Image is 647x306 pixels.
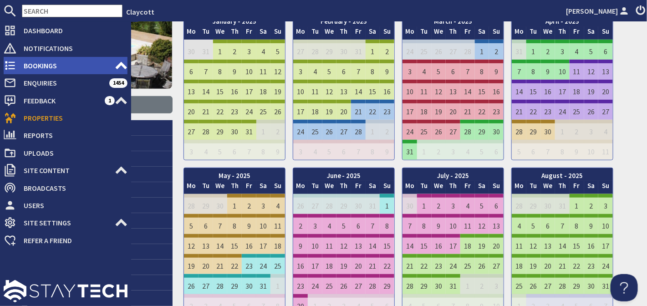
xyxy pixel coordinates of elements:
td: 7 [351,140,366,160]
td: 2 [242,194,256,214]
td: 12 [322,80,337,100]
td: 29 [336,194,351,214]
th: Su [598,181,613,194]
td: 10 [402,80,417,100]
td: 30 [489,120,504,140]
td: 5 [270,40,285,60]
td: 8 [256,140,271,160]
a: Refer a Friend [4,233,127,248]
td: 28 [512,120,526,140]
td: 20 [446,100,460,120]
td: 27 [336,120,351,140]
td: 28 [199,120,213,140]
span: Site Content [16,163,115,178]
td: 11 [270,214,285,234]
td: 9 [541,60,555,80]
td: 1 [366,120,380,140]
th: July - 2025 [402,168,504,181]
td: 29 [526,194,541,214]
td: 9 [570,140,584,160]
td: 4 [199,140,213,160]
th: Tu [526,26,541,40]
td: 11 [308,80,322,100]
td: 5 [584,40,599,60]
td: 24 [402,40,417,60]
th: We [432,181,446,194]
td: 6 [598,40,613,60]
td: 25 [308,120,322,140]
td: 17 [402,100,417,120]
td: 6 [199,214,213,234]
th: Tu [308,181,322,194]
th: Fr [570,26,584,40]
td: 4 [270,194,285,214]
td: 8 [475,60,489,80]
th: Mo [402,181,417,194]
th: Su [270,181,285,194]
td: 24 [293,120,308,140]
td: 3 [184,140,199,160]
td: 29 [199,194,213,214]
td: 14 [351,80,366,100]
th: Tu [417,26,432,40]
td: 1 [555,120,570,140]
th: Tu [526,181,541,194]
th: Sa [475,181,489,194]
td: 13 [184,80,199,100]
td: 17 [293,100,308,120]
a: Users [4,198,127,213]
td: 4 [417,60,432,80]
th: Mo [512,26,526,40]
td: 10 [293,80,308,100]
td: 2 [293,214,308,234]
td: 20 [336,100,351,120]
td: 29 [475,120,489,140]
td: 3 [293,140,308,160]
td: 31 [242,120,256,140]
td: 1 [526,40,541,60]
td: 3 [446,140,460,160]
td: 10 [584,140,599,160]
td: 15 [213,80,228,100]
td: 9 [489,60,504,80]
td: 6 [446,60,460,80]
a: Enquiries 1454 [4,76,127,90]
td: 2 [584,194,599,214]
td: 6 [184,60,199,80]
a: Feedback 1 [4,93,127,108]
td: 26 [270,100,285,120]
td: 11 [256,60,271,80]
th: Mo [402,26,417,40]
span: Bookings [16,58,115,73]
td: 5 [213,140,228,160]
td: 7 [541,140,555,160]
td: 10 [256,214,271,234]
td: 27 [598,100,613,120]
td: 28 [512,194,526,214]
td: 14 [512,80,526,100]
td: 26 [322,120,337,140]
td: 5 [336,214,351,234]
td: 10 [242,60,256,80]
th: Su [489,181,504,194]
span: 1454 [109,78,127,87]
th: May - 2025 [184,168,285,181]
td: 22 [475,100,489,120]
td: 31 [199,40,213,60]
td: 18 [570,80,584,100]
td: 19 [432,100,446,120]
td: 4 [256,40,271,60]
td: 7 [213,214,228,234]
td: 21 [199,100,213,120]
td: 20 [598,80,613,100]
td: 21 [351,100,366,120]
th: We [213,26,228,40]
td: 2 [380,120,394,140]
td: 9 [380,140,394,160]
td: 24 [555,100,570,120]
th: Th [555,26,570,40]
td: 11 [598,140,613,160]
th: We [541,181,555,194]
td: 29 [322,40,337,60]
span: Feedback [16,93,105,108]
